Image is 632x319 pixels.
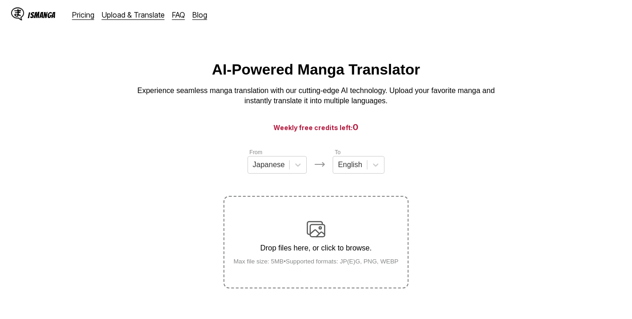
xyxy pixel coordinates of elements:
a: Pricing [72,10,94,19]
a: FAQ [172,10,185,19]
a: Blog [192,10,207,19]
a: Upload & Translate [102,10,165,19]
img: Languages icon [314,159,325,170]
small: Max file size: 5MB • Supported formats: JP(E)G, PNG, WEBP [226,258,406,265]
label: To [335,149,341,156]
span: 0 [353,122,359,132]
div: IsManga [28,11,56,19]
a: IsManga LogoIsManga [11,7,72,22]
label: From [249,149,262,156]
p: Drop files here, or click to browse. [226,244,406,252]
h3: Weekly free credits left: [22,121,610,133]
p: Experience seamless manga translation with our cutting-edge AI technology. Upload your favorite m... [131,86,501,106]
img: IsManga Logo [11,7,24,20]
h1: AI-Powered Manga Translator [212,61,420,78]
